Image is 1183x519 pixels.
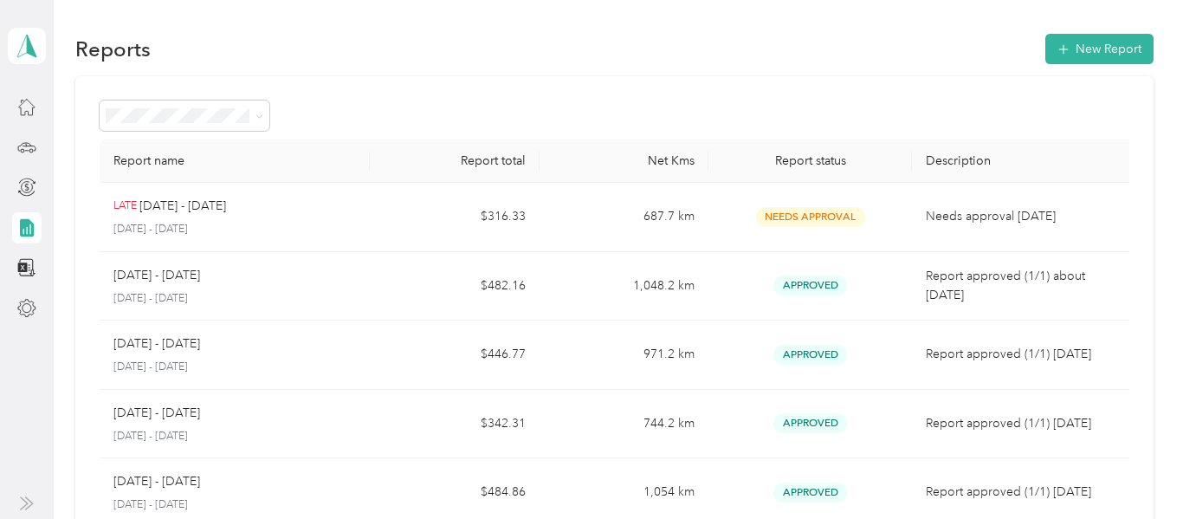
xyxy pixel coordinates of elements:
div: Report status [722,153,898,168]
span: Approved [773,276,847,295]
th: Description [912,139,1138,183]
span: Approved [773,413,847,433]
span: Needs Approval [756,207,865,227]
p: [DATE] - [DATE] [113,472,200,491]
p: [DATE] - [DATE] [113,497,357,513]
td: 1,048.2 km [540,252,708,321]
p: [DATE] - [DATE] [113,404,200,423]
p: [DATE] - [DATE] [113,222,357,237]
td: $446.77 [370,321,539,390]
p: Report approved (1/1) [DATE] [926,345,1124,364]
td: 687.7 km [540,183,708,252]
p: Report approved (1/1) about [DATE] [926,267,1124,305]
p: [DATE] - [DATE] [139,197,226,216]
td: $316.33 [370,183,539,252]
iframe: Everlance-gr Chat Button Frame [1086,422,1183,519]
td: 971.2 km [540,321,708,390]
h1: Reports [75,40,151,58]
td: 744.2 km [540,390,708,459]
p: Needs approval [DATE] [926,207,1124,226]
p: Report approved (1/1) [DATE] [926,414,1124,433]
th: Net Kms [540,139,708,183]
p: [DATE] - [DATE] [113,291,357,307]
p: [DATE] - [DATE] [113,266,200,285]
td: $342.31 [370,390,539,459]
span: Approved [773,345,847,365]
td: $482.16 [370,252,539,321]
th: Report name [100,139,371,183]
span: Approved [773,483,847,503]
p: [DATE] - [DATE] [113,429,357,444]
p: [DATE] - [DATE] [113,360,357,375]
p: Report approved (1/1) [DATE] [926,483,1124,502]
p: [DATE] - [DATE] [113,334,200,354]
button: New Report [1045,34,1154,64]
p: LATE [113,198,137,214]
th: Report total [370,139,539,183]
